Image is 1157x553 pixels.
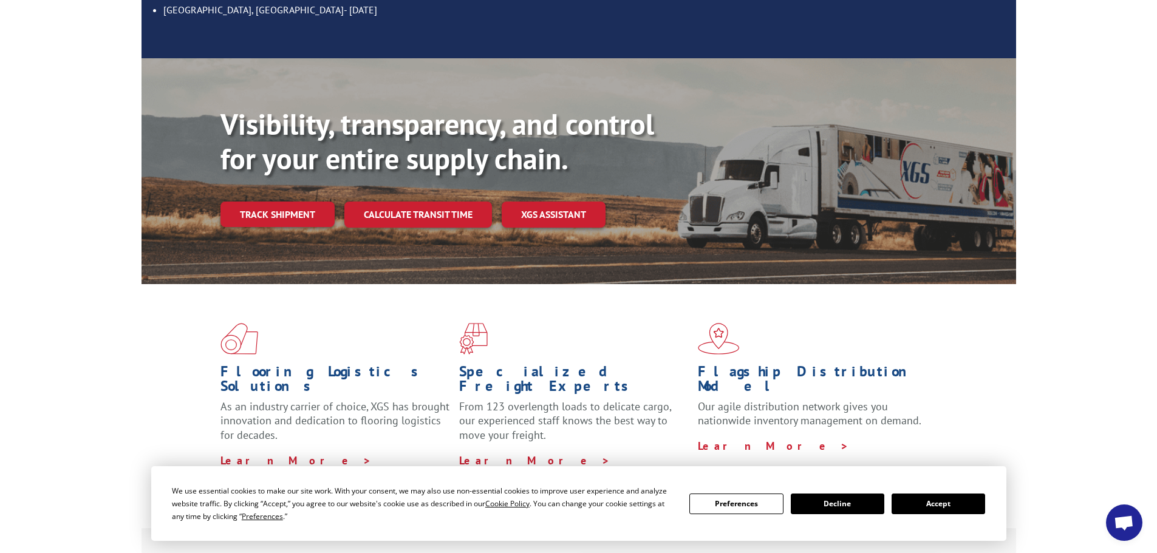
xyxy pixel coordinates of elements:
span: Our agile distribution network gives you nationwide inventory management on demand. [698,399,921,428]
h1: Specialized Freight Experts [459,364,689,399]
h1: Flooring Logistics Solutions [220,364,450,399]
a: Learn More > [459,453,610,467]
span: As an industry carrier of choice, XGS has brought innovation and dedication to flooring logistics... [220,399,449,443]
img: xgs-icon-focused-on-flooring-red [459,323,488,355]
a: Calculate transit time [344,202,492,228]
a: XGS ASSISTANT [502,202,606,228]
b: Visibility, transparency, and control for your entire supply chain. [220,105,654,178]
span: Cookie Policy [485,498,530,509]
li: [GEOGRAPHIC_DATA], [GEOGRAPHIC_DATA]- [DATE] [163,2,1004,18]
a: Open chat [1106,504,1142,541]
h1: Flagship Distribution Model [698,364,927,399]
span: Preferences [242,511,283,521]
div: Cookie Consent Prompt [151,466,1006,541]
div: We use essential cookies to make our site work. With your consent, we may also use non-essential ... [172,484,675,523]
p: From 123 overlength loads to delicate cargo, our experienced staff knows the best way to move you... [459,399,689,453]
a: Learn More > [698,439,849,453]
a: Learn More > [220,453,372,467]
img: xgs-icon-total-supply-chain-intelligence-red [220,323,258,355]
button: Accept [892,494,985,514]
button: Preferences [689,494,783,514]
button: Decline [791,494,884,514]
img: xgs-icon-flagship-distribution-model-red [698,323,740,355]
a: Track shipment [220,202,335,227]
